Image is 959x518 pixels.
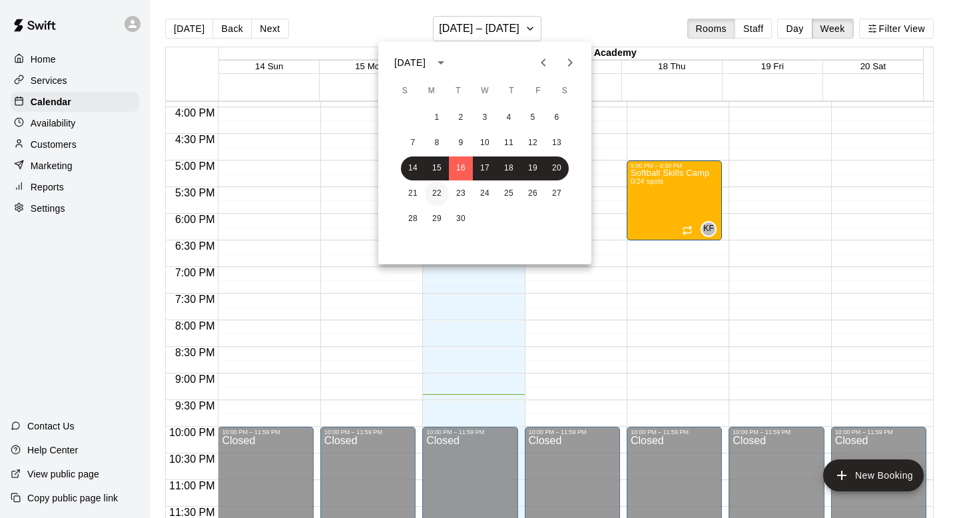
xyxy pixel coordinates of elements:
button: 24 [473,182,497,206]
button: 20 [545,156,569,180]
button: calendar view is open, switch to year view [430,51,452,74]
span: Tuesday [446,78,470,105]
button: 4 [497,106,521,130]
button: 28 [401,207,425,231]
span: Friday [526,78,550,105]
div: [DATE] [394,56,426,70]
button: 22 [425,182,449,206]
button: 17 [473,156,497,180]
button: 7 [401,131,425,155]
button: 25 [497,182,521,206]
button: 10 [473,131,497,155]
button: 19 [521,156,545,180]
button: 16 [449,156,473,180]
button: 30 [449,207,473,231]
button: 5 [521,106,545,130]
span: Thursday [499,78,523,105]
button: 26 [521,182,545,206]
button: 21 [401,182,425,206]
button: 11 [497,131,521,155]
button: 8 [425,131,449,155]
button: 1 [425,106,449,130]
span: Wednesday [473,78,497,105]
button: 6 [545,106,569,130]
button: 3 [473,106,497,130]
button: 13 [545,131,569,155]
button: 2 [449,106,473,130]
span: Saturday [553,78,577,105]
button: 14 [401,156,425,180]
button: 18 [497,156,521,180]
button: 23 [449,182,473,206]
span: Sunday [393,78,417,105]
button: 9 [449,131,473,155]
button: 12 [521,131,545,155]
button: 27 [545,182,569,206]
span: Monday [420,78,444,105]
button: Previous month [530,49,557,76]
button: 15 [425,156,449,180]
button: 29 [425,207,449,231]
button: Next month [557,49,583,76]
